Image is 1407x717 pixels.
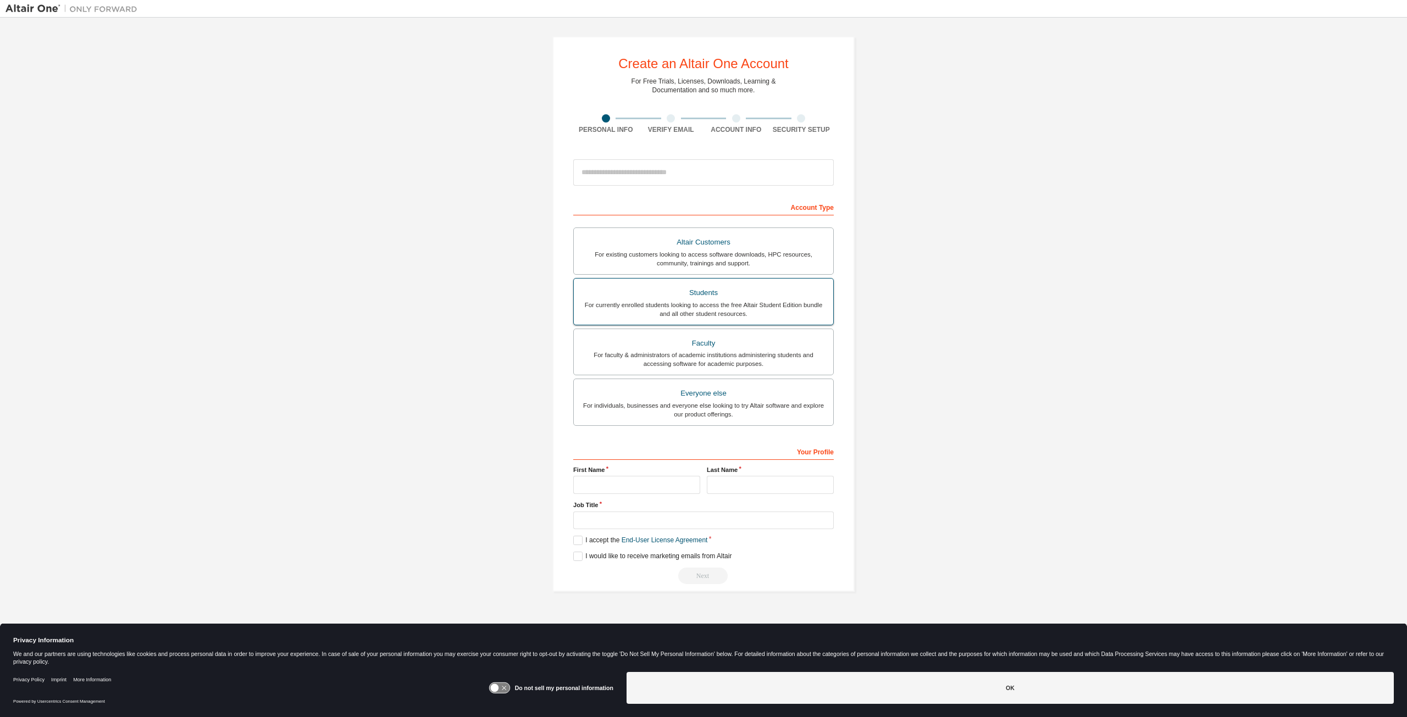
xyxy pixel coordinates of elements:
[580,301,827,318] div: For currently enrolled students looking to access the free Altair Student Edition bundle and all ...
[580,336,827,351] div: Faculty
[632,77,776,95] div: For Free Trials, Licenses, Downloads, Learning & Documentation and so much more.
[703,125,769,134] div: Account Info
[618,57,789,70] div: Create an Altair One Account
[5,3,143,14] img: Altair One
[580,285,827,301] div: Students
[580,235,827,250] div: Altair Customers
[580,351,827,368] div: For faculty & administrators of academic institutions administering students and accessing softwa...
[573,125,639,134] div: Personal Info
[573,536,707,545] label: I accept the
[769,125,834,134] div: Security Setup
[580,401,827,419] div: For individuals, businesses and everyone else looking to try Altair software and explore our prod...
[622,536,708,544] a: End-User License Agreement
[639,125,704,134] div: Verify Email
[580,386,827,401] div: Everyone else
[573,568,834,584] div: Read and acccept EULA to continue
[707,465,834,474] label: Last Name
[580,250,827,268] div: For existing customers looking to access software downloads, HPC resources, community, trainings ...
[573,442,834,460] div: Your Profile
[573,501,834,509] label: Job Title
[573,198,834,215] div: Account Type
[573,552,732,561] label: I would like to receive marketing emails from Altair
[573,465,700,474] label: First Name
